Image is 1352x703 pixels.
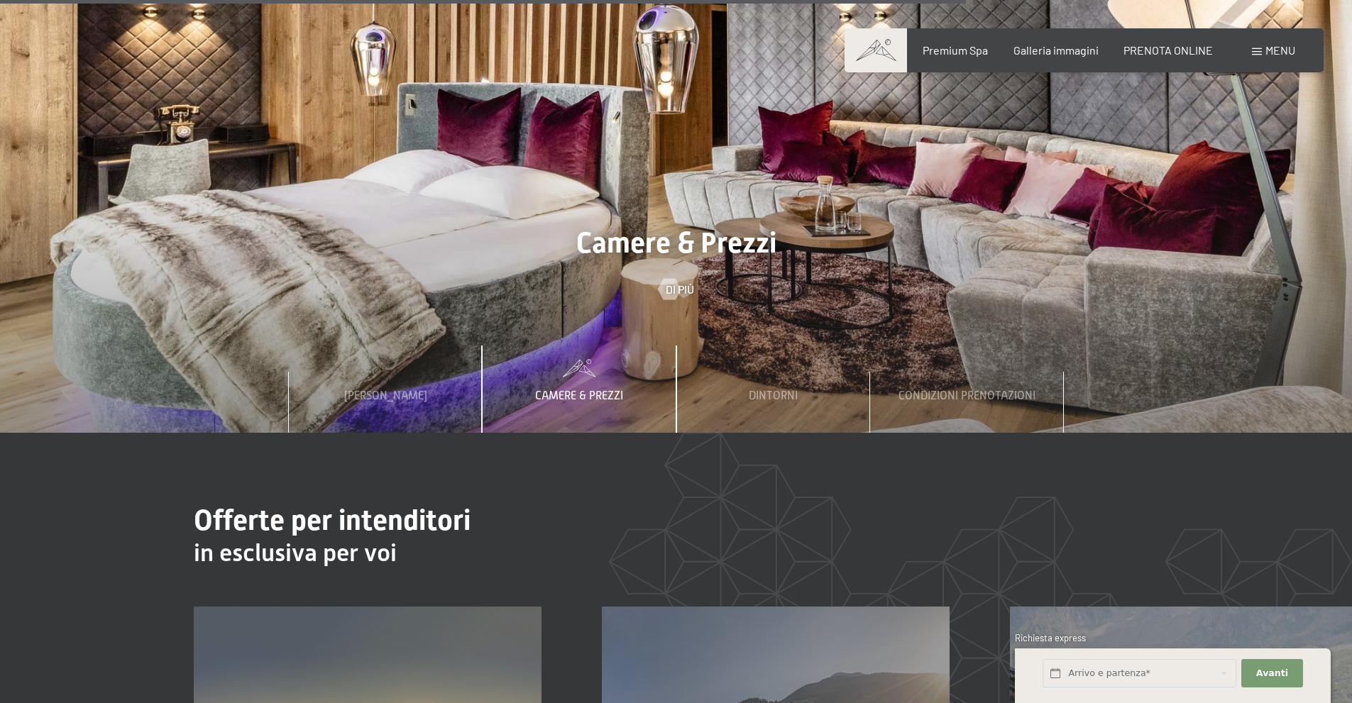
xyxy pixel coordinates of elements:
span: Avanti [1256,667,1288,680]
span: Richiesta express [1015,632,1086,643]
span: Offerte per intenditori [194,504,471,537]
span: [PERSON_NAME] [344,389,427,402]
a: PRENOTA ONLINE [1123,43,1213,57]
button: Avanti [1241,659,1302,688]
a: Di più [659,282,694,297]
span: Camere & Prezzi [576,226,776,260]
span: Dintorni [749,389,798,402]
span: Menu [1265,43,1295,57]
span: Di più [666,282,694,297]
span: in esclusiva per voi [194,538,397,567]
a: Premium Spa [923,43,988,57]
a: Galleria immagini [1013,43,1099,57]
span: Condizioni prenotazioni [898,389,1035,402]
